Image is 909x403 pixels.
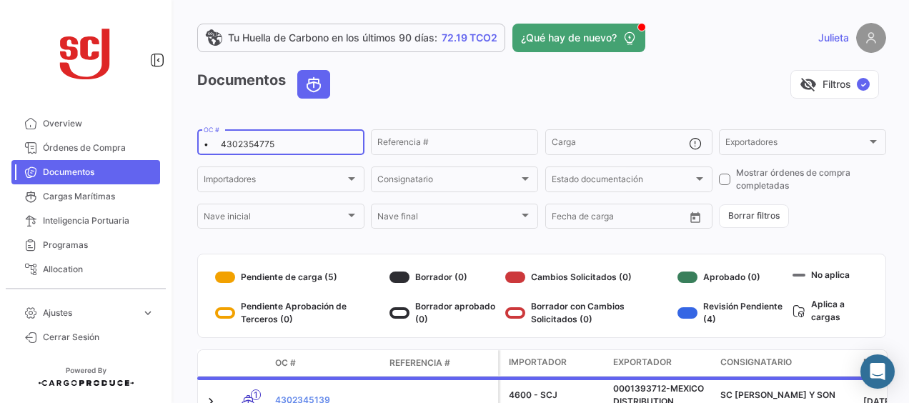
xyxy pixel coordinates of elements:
input: Desde [552,214,577,224]
span: Allocation [43,263,154,276]
div: No aplica [793,266,868,284]
img: placeholder-user.png [856,23,886,53]
span: Importadores [204,176,345,186]
span: Julieta [818,31,849,45]
span: Consignatario [720,356,792,369]
span: Mostrar órdenes de compra completadas [736,166,886,192]
span: Referencia # [389,357,450,369]
span: expand_more [141,307,154,319]
a: Órdenes de Compra [11,136,160,160]
div: Cambios Solicitados (0) [505,266,672,289]
div: Aprobado (0) [677,266,787,289]
h3: Documentos [197,70,334,99]
datatable-header-cell: Consignatario [715,350,858,376]
a: Programas [11,233,160,257]
span: Consignatario [377,176,519,186]
a: Overview [11,111,160,136]
span: Órdenes de Compra [43,141,154,154]
button: Borrar filtros [719,204,789,228]
button: ¿Qué hay de nuevo? [512,24,645,52]
div: Pendiente de carga (5) [215,266,384,289]
div: Borrador aprobado (0) [389,300,500,326]
div: Revisión Pendiente (4) [677,300,787,326]
span: Importador [509,356,567,369]
span: Overview [43,117,154,130]
div: Borrador (0) [389,266,500,289]
a: Documentos [11,160,160,184]
span: Exportador [613,356,672,369]
a: Courier [11,282,160,306]
img: scj_logo1.svg [50,17,121,89]
datatable-header-cell: Exportador [607,350,715,376]
span: Nave final [377,214,519,224]
a: Tu Huella de Carbono en los últimos 90 días:72.19 TCO2 [197,24,505,52]
span: Nave inicial [204,214,345,224]
span: Tu Huella de Carbono en los últimos 90 días: [228,31,437,45]
a: Allocation [11,257,160,282]
span: ¿Qué hay de nuevo? [521,31,617,45]
datatable-header-cell: OC # [269,351,384,375]
span: Exportadores [725,139,867,149]
button: Open calendar [685,207,706,228]
span: visibility_off [800,76,817,93]
div: Abrir Intercom Messenger [860,354,895,389]
span: Inteligencia Portuaria [43,214,154,227]
a: Inteligencia Portuaria [11,209,160,233]
span: Cerrar Sesión [43,331,154,344]
span: Estado documentación [552,176,693,186]
div: Aplica a cargas [793,295,868,326]
a: Cargas Marítimas [11,184,160,209]
datatable-header-cell: Importador [500,350,607,376]
button: Ocean [298,71,329,98]
datatable-header-cell: Modo de Transporte [227,357,269,369]
button: visibility_offFiltros✓ [790,70,879,99]
span: 1 [251,389,261,400]
div: Pendiente Aprobación de Terceros (0) [215,300,384,326]
span: Cargas Marítimas [43,190,154,203]
datatable-header-cell: Referencia # [384,351,498,375]
span: 72.19 TCO2 [442,31,497,45]
span: ✓ [857,78,870,91]
span: OC # [275,357,296,369]
span: Documentos [43,166,154,179]
input: Hasta [587,214,651,224]
div: Borrador con Cambios Solicitados (0) [505,300,672,326]
span: Ajustes [43,307,136,319]
span: Programas [43,239,154,252]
